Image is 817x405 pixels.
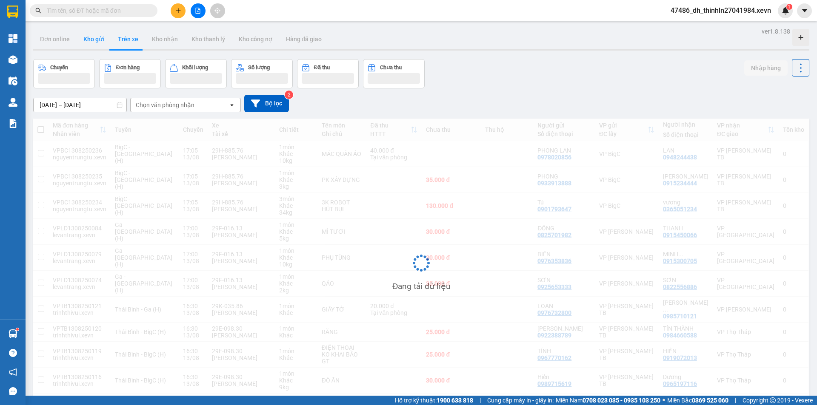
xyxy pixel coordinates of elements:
img: warehouse-icon [9,55,17,64]
div: Tạo kho hàng mới [792,29,809,46]
span: Cung cấp máy in - giấy in: [487,396,554,405]
img: icon-new-feature [782,7,789,14]
span: Miền Nam [556,396,660,405]
strong: 0369 525 060 [692,397,728,404]
span: caret-down [801,7,808,14]
button: Kho công nợ [232,29,279,49]
button: Nhập hàng [744,60,788,76]
div: Đơn hàng [116,65,140,71]
img: warehouse-icon [9,329,17,338]
span: ⚪️ [663,399,665,402]
span: search [35,8,41,14]
span: Hỗ trợ kỹ thuật: [395,396,473,405]
strong: 1900 633 818 [437,397,473,404]
span: message [9,387,17,395]
div: Chuyến [50,65,68,71]
span: Miền Bắc [667,396,728,405]
span: 1 [788,4,791,10]
div: ver 1.8.138 [762,27,790,36]
img: warehouse-icon [9,76,17,85]
input: Tìm tên, số ĐT hoặc mã đơn [47,6,147,15]
span: file-add [195,8,201,14]
button: Kho nhận [145,29,185,49]
span: copyright [770,397,776,403]
button: Trên xe [111,29,145,49]
div: Chọn văn phòng nhận [136,101,194,109]
button: Chưa thu [363,59,425,88]
li: Hotline: 19001155 [80,31,356,42]
span: plus [175,8,181,14]
img: dashboard-icon [9,34,17,43]
strong: 0708 023 035 - 0935 103 250 [583,397,660,404]
sup: 2 [285,91,293,99]
li: Số 10 ngõ 15 Ngọc Hồi, Q.[PERSON_NAME], [GEOGRAPHIC_DATA] [80,21,356,31]
button: aim [210,3,225,18]
button: Đã thu [297,59,359,88]
button: Đơn hàng [99,59,161,88]
button: Kho thanh lý [185,29,232,49]
span: aim [214,8,220,14]
span: | [480,396,481,405]
sup: 1 [16,328,19,331]
button: Số lượng [231,59,293,88]
button: Hàng đã giao [279,29,329,49]
svg: open [229,102,235,108]
img: logo.jpg [11,11,53,53]
div: Số lượng [248,65,270,71]
button: caret-down [797,3,812,18]
button: Chuyến [33,59,95,88]
sup: 1 [786,4,792,10]
img: warehouse-icon [9,98,17,107]
button: file-add [191,3,206,18]
div: Khối lượng [182,65,208,71]
input: Select a date range. [34,98,126,112]
img: solution-icon [9,119,17,128]
button: plus [171,3,186,18]
img: logo-vxr [7,6,18,18]
div: Đang tải dữ liệu [392,280,451,293]
button: Đơn online [33,29,77,49]
span: notification [9,368,17,376]
div: Chưa thu [380,65,402,71]
span: 47486_dh_thinhln27041984.xevn [664,5,778,16]
span: question-circle [9,349,17,357]
button: Kho gửi [77,29,111,49]
button: Khối lượng [165,59,227,88]
button: Bộ lọc [244,95,289,112]
div: Đã thu [314,65,330,71]
b: GỬI : Văn phòng Yên Bái 2 [11,62,149,76]
span: | [735,396,736,405]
